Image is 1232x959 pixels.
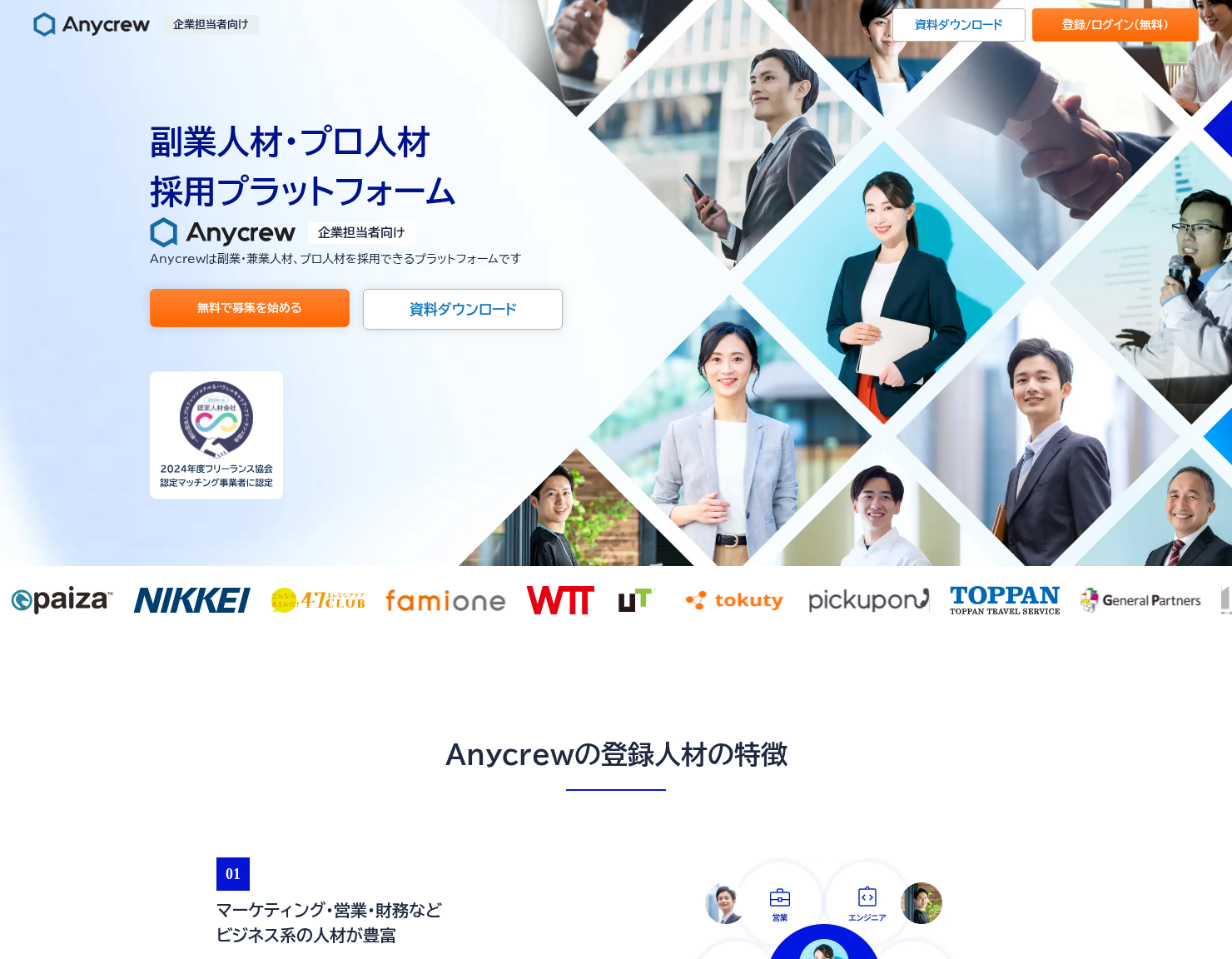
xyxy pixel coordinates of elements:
[132,588,251,613] img: nikkei
[892,8,1026,42] a: 資料ダウンロード
[150,289,350,327] a: 無料で募集を始める
[163,15,259,35] p: 企業担当者向け
[1134,19,1169,31] span: （無料）
[385,586,505,614] img: famione
[150,117,1082,216] h1: 副業人材・プロ人材 採用プラットフォーム
[150,250,1082,268] p: Anycrewは副業・兼業人材、プロ人材を 採用できるプラットフォームです
[808,586,929,614] img: pickupon
[363,289,563,330] a: 資料ダウンロード
[216,897,599,947] h3: マーケティング・営業・財務など ビジネス系の人材が豊富
[216,857,250,891] span: 01
[33,12,150,38] img: Anycrew
[679,586,788,614] img: tokuty
[1080,586,1200,614] img: m-out inc.
[949,586,1060,614] img: toppan
[19,417,280,430] span: エニィクルーの に同意する
[525,586,594,614] img: wtt
[614,586,659,614] img: ut
[1032,8,1199,42] a: 登録/ログイン（無料）
[10,586,112,614] img: paiza
[4,417,15,428] input: エニィクルーのプライバシーポリシーに同意する*
[101,417,217,430] a: プライバシーポリシー
[150,371,283,499] img: Anycrew認定
[150,216,296,250] img: Anycrew
[271,588,365,613] img: 47club
[308,222,415,245] p: 企業担当者向け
